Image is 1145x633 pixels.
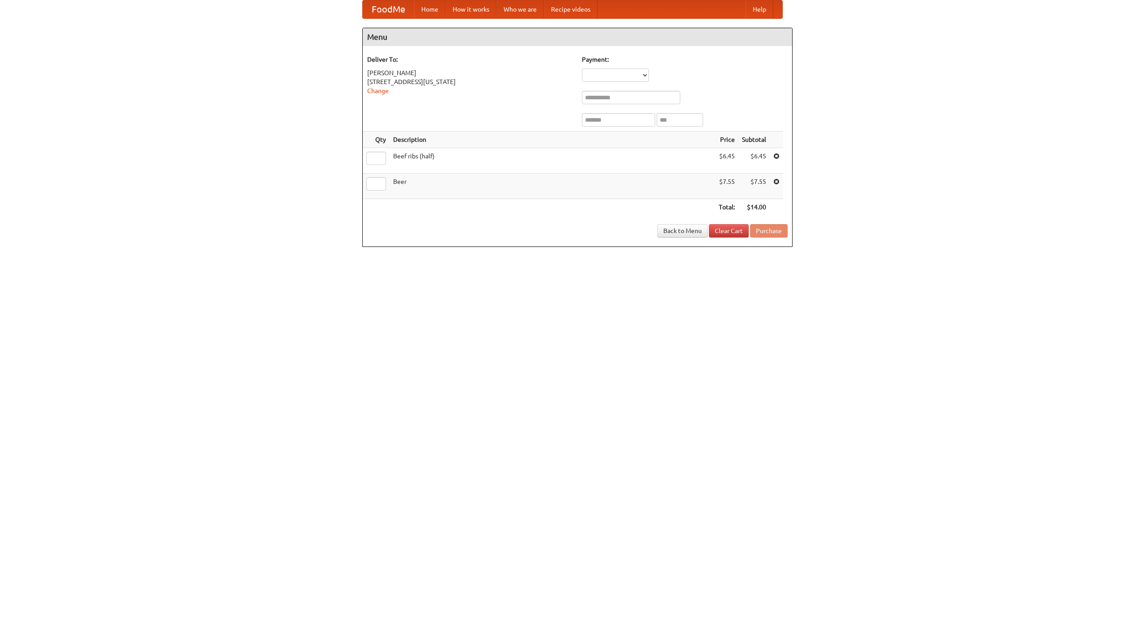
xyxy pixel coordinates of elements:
td: $6.45 [738,148,770,174]
td: Beer [390,174,715,199]
th: Description [390,132,715,148]
h5: Payment: [582,55,788,64]
a: Recipe videos [544,0,598,18]
td: $7.55 [738,174,770,199]
h4: Menu [363,28,792,46]
div: [PERSON_NAME] [367,68,573,77]
div: [STREET_ADDRESS][US_STATE] [367,77,573,86]
button: Purchase [750,224,788,238]
a: Change [367,87,389,94]
td: $7.55 [715,174,738,199]
a: Back to Menu [657,224,708,238]
a: FoodMe [363,0,414,18]
a: Home [414,0,445,18]
td: $6.45 [715,148,738,174]
a: Help [746,0,773,18]
th: Qty [363,132,390,148]
a: Clear Cart [709,224,749,238]
a: Who we are [496,0,544,18]
th: Price [715,132,738,148]
th: Subtotal [738,132,770,148]
th: Total: [715,199,738,216]
a: How it works [445,0,496,18]
td: Beef ribs (half) [390,148,715,174]
h5: Deliver To: [367,55,573,64]
th: $14.00 [738,199,770,216]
